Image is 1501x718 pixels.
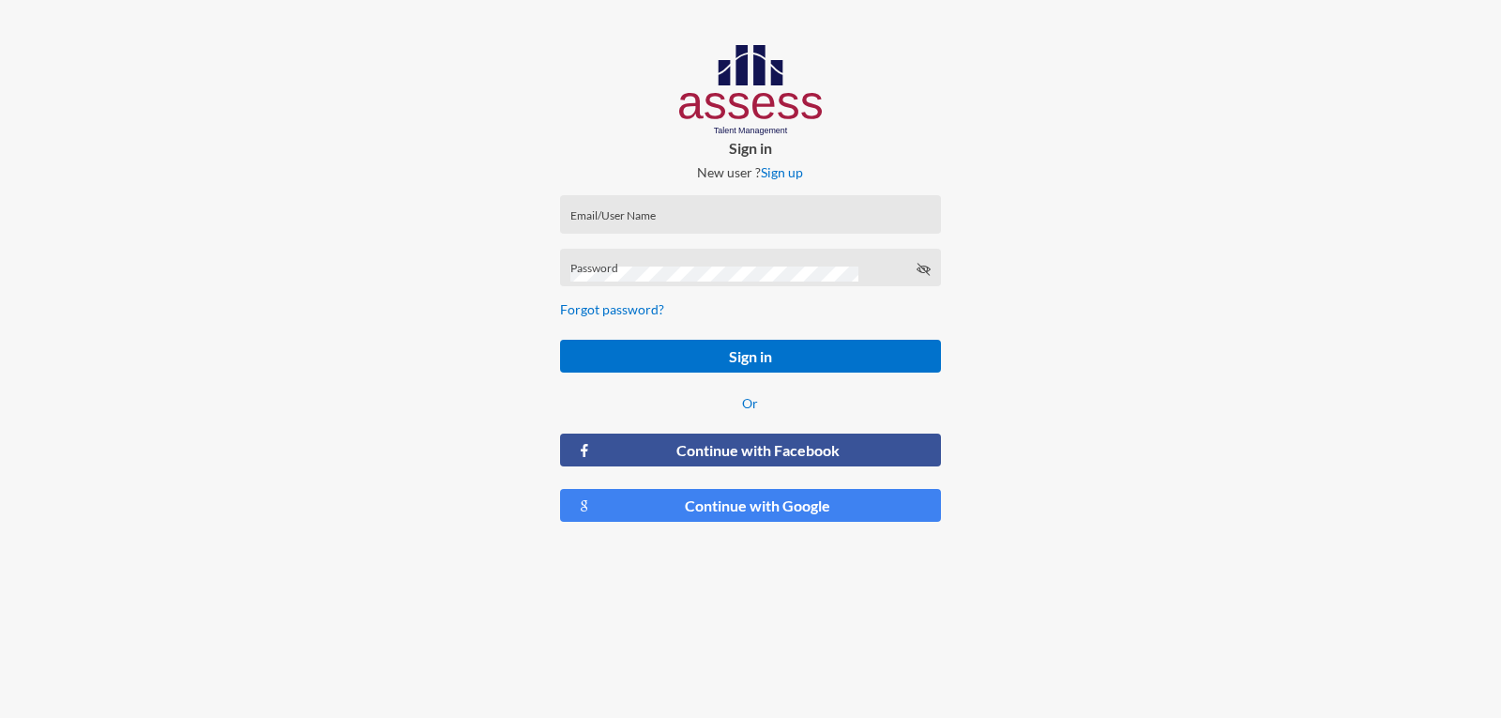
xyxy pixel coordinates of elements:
[560,301,664,317] a: Forgot password?
[545,164,955,180] p: New user ?
[560,489,940,522] button: Continue with Google
[560,395,940,411] p: Or
[560,434,940,466] button: Continue with Facebook
[545,139,955,157] p: Sign in
[560,340,940,373] button: Sign in
[761,164,803,180] a: Sign up
[679,45,823,135] img: AssessLogoo.svg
